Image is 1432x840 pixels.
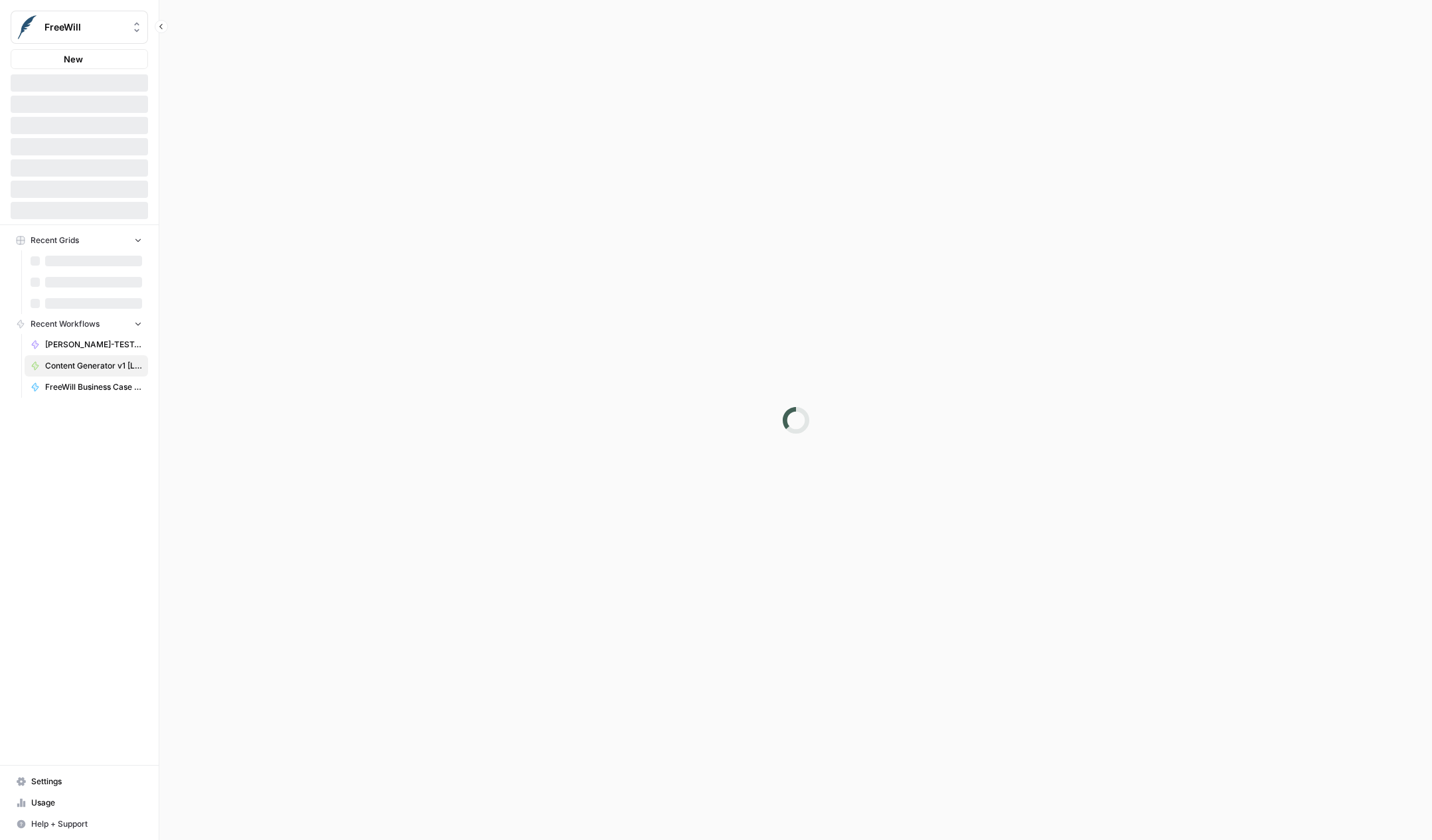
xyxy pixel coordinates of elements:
[25,377,148,398] a: FreeWill Business Case Generator [[PERSON_NAME]'s Edit - Do Not Use]
[31,234,79,246] span: Recent Grids
[44,21,125,34] span: FreeWill
[11,230,148,250] button: Recent Grids
[25,355,148,377] a: Content Generator v1 [LIVE]
[15,15,39,39] img: FreeWill Logo
[45,339,142,351] span: [PERSON_NAME]-TEST-Content Generator v2 [DRAFT]
[64,52,83,66] span: New
[31,776,142,788] span: Settings
[45,381,142,393] span: FreeWill Business Case Generator [[PERSON_NAME]'s Edit - Do Not Use]
[11,11,148,44] button: Workspace: FreeWill
[11,49,148,69] button: New
[11,813,148,835] button: Help + Support
[45,360,142,372] span: Content Generator v1 [LIVE]
[25,334,148,355] a: [PERSON_NAME]-TEST-Content Generator v2 [DRAFT]
[11,314,148,334] button: Recent Workflows
[11,792,148,813] a: Usage
[31,797,142,809] span: Usage
[31,818,142,830] span: Help + Support
[31,318,100,330] span: Recent Workflows
[11,771,148,792] a: Settings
